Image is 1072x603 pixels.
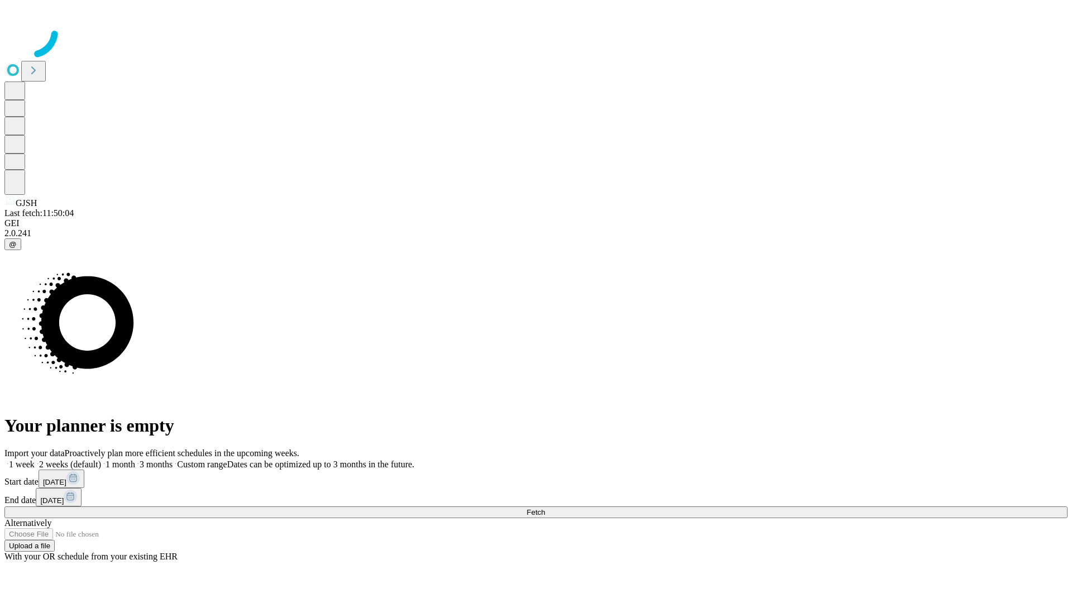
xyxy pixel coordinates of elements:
[36,488,82,506] button: [DATE]
[4,448,65,458] span: Import your data
[43,478,66,486] span: [DATE]
[4,518,51,528] span: Alternatively
[16,198,37,208] span: GJSH
[4,506,1068,518] button: Fetch
[4,238,21,250] button: @
[4,415,1068,436] h1: Your planner is empty
[39,460,101,469] span: 2 weeks (default)
[4,552,178,561] span: With your OR schedule from your existing EHR
[9,240,17,248] span: @
[527,508,545,516] span: Fetch
[40,496,64,505] span: [DATE]
[39,470,84,488] button: [DATE]
[227,460,414,469] span: Dates can be optimized up to 3 months in the future.
[4,488,1068,506] div: End date
[177,460,227,469] span: Custom range
[9,460,35,469] span: 1 week
[4,470,1068,488] div: Start date
[4,208,74,218] span: Last fetch: 11:50:04
[4,218,1068,228] div: GEI
[106,460,135,469] span: 1 month
[65,448,299,458] span: Proactively plan more efficient schedules in the upcoming weeks.
[140,460,173,469] span: 3 months
[4,540,55,552] button: Upload a file
[4,228,1068,238] div: 2.0.241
